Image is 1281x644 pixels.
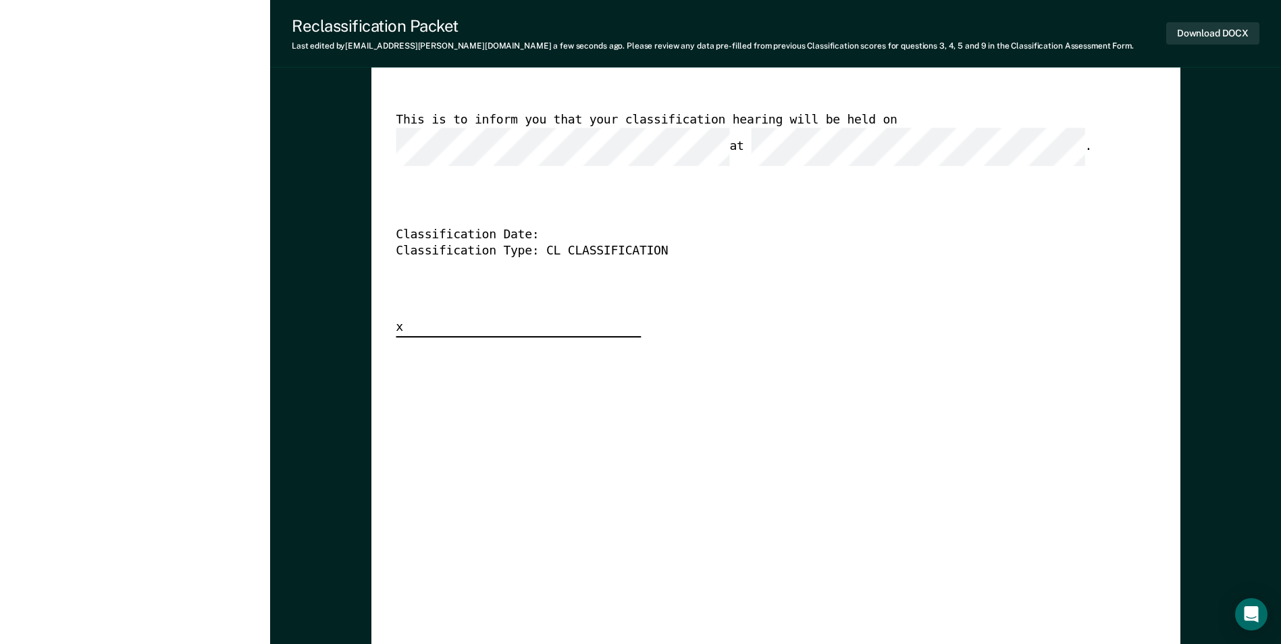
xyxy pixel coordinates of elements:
[553,41,623,51] span: a few seconds ago
[292,16,1134,36] div: Reclassification Packet
[396,112,1118,165] div: This is to inform you that your classification hearing will be held on at .
[1166,22,1259,45] button: Download DOCX
[396,243,1118,259] div: Classification Type: CL CLASSIFICATION
[396,320,641,338] div: x
[396,227,1118,243] div: Classification Date:
[1235,598,1267,630] div: Open Intercom Messenger
[292,41,1134,51] div: Last edited by [EMAIL_ADDRESS][PERSON_NAME][DOMAIN_NAME] . Please review any data pre-filled from...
